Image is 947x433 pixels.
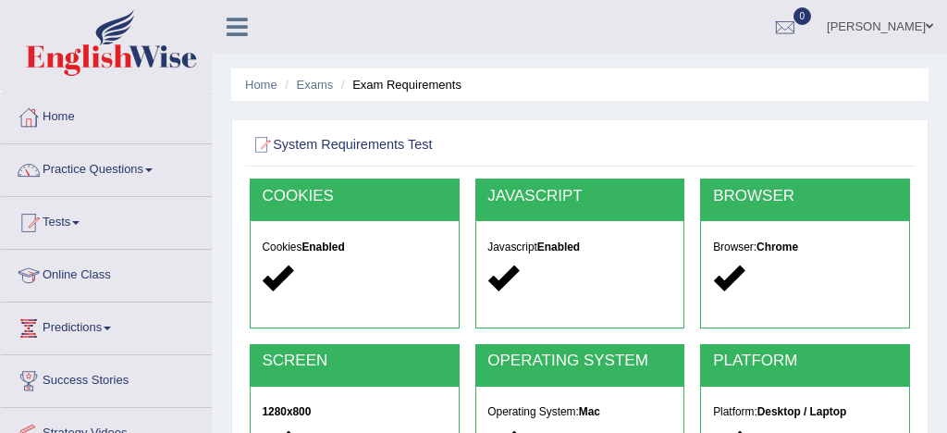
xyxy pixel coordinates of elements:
[487,188,671,205] h2: JAVASCRIPT
[301,241,344,254] strong: Enabled
[1,197,212,243] a: Tests
[756,241,798,254] strong: Chrome
[337,76,461,93] li: Exam Requirements
[713,353,897,370] h2: PLATFORM
[245,78,277,92] a: Home
[1,355,212,402] a: Success Stories
[297,78,334,92] a: Exams
[487,353,671,370] h2: OPERATING SYSTEM
[757,405,846,418] strong: Desktop / Laptop
[1,92,212,138] a: Home
[250,133,659,157] h2: System Requirements Test
[1,303,212,349] a: Predictions
[579,405,600,418] strong: Mac
[487,406,671,418] h5: Operating System:
[713,241,897,254] h5: Browser:
[262,353,446,370] h2: SCREEN
[713,188,897,205] h2: BROWSER
[262,188,446,205] h2: COOKIES
[537,241,580,254] strong: Enabled
[1,250,212,296] a: Online Class
[713,406,897,418] h5: Platform:
[262,405,311,418] strong: 1280x800
[1,144,212,191] a: Practice Questions
[262,241,446,254] h5: Cookies
[487,241,671,254] h5: Javascript
[793,7,812,25] span: 0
